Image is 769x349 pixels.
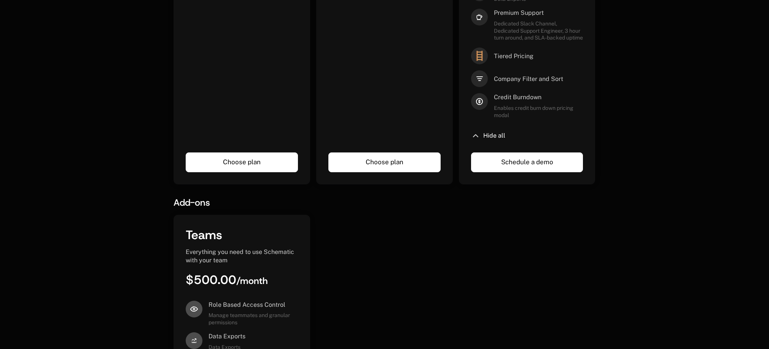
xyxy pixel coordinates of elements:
[236,275,268,287] sub: / month
[471,93,488,110] i: credit-type
[494,105,583,119] span: Enables credit burn down pricing modal
[483,133,505,139] span: Hide all
[494,93,583,102] span: Credit Burndown
[494,9,583,17] span: Premium Support
[471,9,488,25] i: coffee
[186,272,268,288] span: $500.00
[471,48,488,64] span: 🪜
[494,52,533,60] span: Tiered Pricing
[186,248,294,264] span: Everything you need to use Schematic with your team
[186,227,222,243] span: Teams
[328,152,441,172] a: Choose plan
[186,152,298,172] a: Choose plan
[186,332,202,349] i: arrow-analytics
[494,20,583,42] span: Dedicated Slack Channel, Dedicated Support Engineer, 3 hour turn around, and SLA-backed uptime
[209,332,245,341] span: Data Exports
[209,301,285,309] span: Role Based Access Control
[471,152,583,172] a: Schedule a demo
[471,70,488,87] i: filter
[209,312,298,326] span: Manage teammates and granular permissions
[494,75,563,83] span: Company Filter and Sort
[471,131,480,140] i: chevron-up
[186,301,202,317] i: eye
[174,197,210,209] span: Add-ons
